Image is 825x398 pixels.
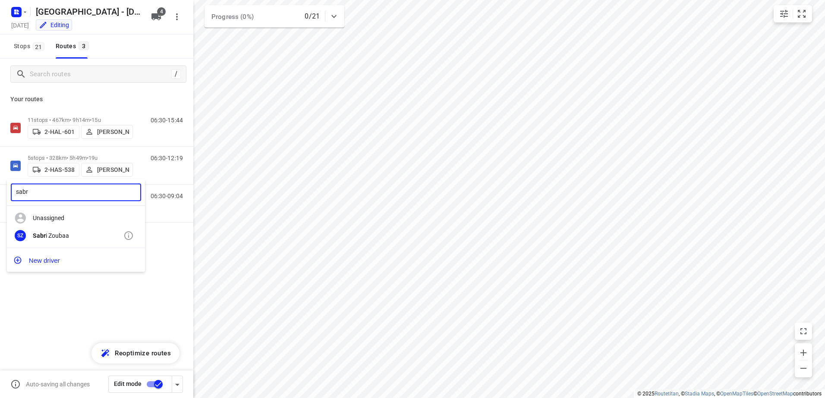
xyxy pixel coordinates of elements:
input: Assign to... [11,183,141,201]
div: Unassigned [33,215,123,221]
b: Sabr [33,232,46,239]
div: Unassigned [7,209,145,227]
div: SZ [15,230,26,241]
div: i Zoubaa [33,232,123,239]
button: New driver [7,252,145,269]
div: SZSabri Zoubaa [7,227,145,245]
